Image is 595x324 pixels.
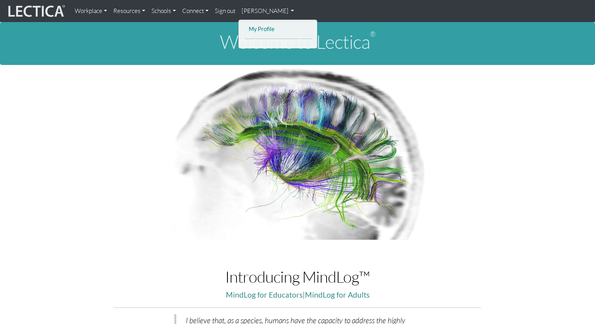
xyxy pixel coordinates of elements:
[247,24,310,34] a: My Profile
[305,290,370,299] a: MindLog for Adults
[114,268,481,285] h1: Introducing MindLog™
[6,4,65,19] img: lecticalive
[148,3,179,19] a: Schools
[114,289,481,302] p: |
[110,3,148,19] a: Resources
[212,3,238,19] a: Sign out
[72,3,110,19] a: Workplace
[179,3,212,19] a: Connect
[370,30,375,38] sup: ®
[6,31,589,52] h1: Welcome to Lectica
[226,290,303,299] a: MindLog for Educators
[238,3,297,19] a: [PERSON_NAME]
[166,65,429,240] img: Human Connectome Project Image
